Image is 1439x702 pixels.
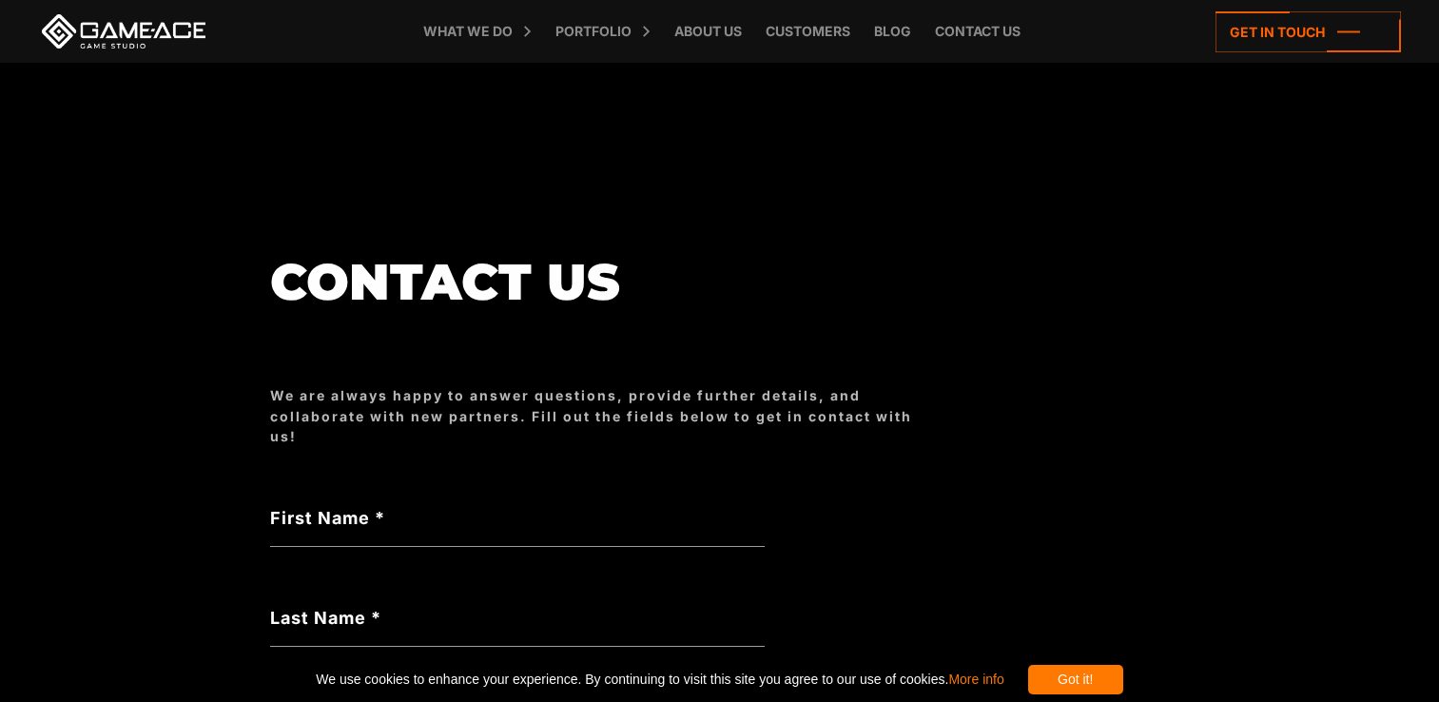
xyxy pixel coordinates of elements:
label: Last Name * [270,605,765,631]
label: First Name * [270,505,765,531]
h1: Contact us [270,254,936,309]
div: Got it! [1028,665,1123,694]
span: We use cookies to enhance your experience. By continuing to visit this site you agree to our use ... [316,665,1003,694]
div: We are always happy to answer questions, provide further details, and collaborate with new partne... [270,385,936,446]
a: More info [948,672,1003,687]
a: Get in touch [1215,11,1401,52]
